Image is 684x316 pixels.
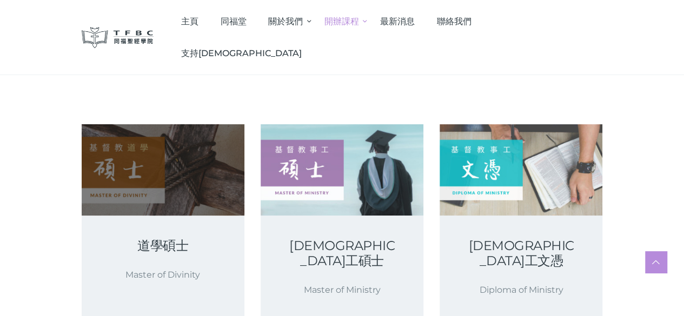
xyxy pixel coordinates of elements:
[466,238,576,268] a: [DEMOGRAPHIC_DATA]工文憑
[287,238,397,268] a: [DEMOGRAPHIC_DATA]工碩士
[466,283,576,297] p: Diploma of Ministry
[108,267,218,282] p: Master of Divinity
[181,48,302,58] span: 支持[DEMOGRAPHIC_DATA]
[437,16,472,26] span: 聯絡我們
[426,5,482,37] a: 聯絡我們
[369,5,426,37] a: 最新消息
[220,16,246,26] span: 同福堂
[82,27,154,48] img: 同福聖經學院 TFBC
[380,16,415,26] span: 最新消息
[324,16,359,26] span: 開辦課程
[313,5,369,37] a: 開辦課程
[268,16,303,26] span: 關於我們
[181,16,198,26] span: 主頁
[170,5,209,37] a: 主頁
[645,251,667,273] a: Scroll to top
[287,283,397,297] p: Master of Ministry
[209,5,257,37] a: 同福堂
[170,37,313,69] a: 支持[DEMOGRAPHIC_DATA]
[257,5,314,37] a: 關於我們
[108,238,218,253] a: 道學碩士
